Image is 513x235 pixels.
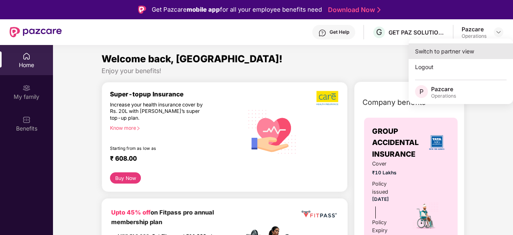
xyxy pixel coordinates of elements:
[22,52,31,60] img: svg+xml;base64,PHN2ZyBpZD0iSG9tZSIgeG1sbnM9Imh0dHA6Ly93d3cudzMub3JnLzIwMDAvc3ZnIiB3aWR0aD0iMjAiIG...
[495,29,502,35] img: svg+xml;base64,PHN2ZyBpZD0iRHJvcGRvd24tMzJ4MzIiIHhtbG5zPSJodHRwOi8vd3d3LnczLm9yZy8yMDAwL3N2ZyIgd2...
[409,59,513,75] div: Logout
[431,93,456,99] div: Operations
[102,67,464,75] div: Enjoy your benefits!
[102,53,283,65] span: Welcome back, [GEOGRAPHIC_DATA]!
[111,209,151,216] b: Upto 45% off
[372,180,401,196] div: Policy issued
[372,196,389,202] span: [DATE]
[300,208,338,220] img: fppp.png
[330,29,349,35] div: Get Help
[409,43,513,59] div: Switch to partner view
[426,132,448,153] img: insurerLogo
[362,97,426,108] span: Company benefits
[377,6,381,14] img: Stroke
[152,5,322,14] div: Get Pazcare for all your employee benefits need
[22,116,31,124] img: svg+xml;base64,PHN2ZyBpZD0iQmVuZWZpdHMiIHhtbG5zPSJodHRwOi8vd3d3LnczLm9yZy8yMDAwL3N2ZyIgd2lkdGg9Ij...
[462,25,487,33] div: Pazcare
[110,155,236,164] div: ₹ 608.00
[136,126,140,131] span: right
[244,102,301,160] img: svg+xml;base64,PHN2ZyB4bWxucz0iaHR0cDovL3d3dy53My5vcmcvMjAwMC9zdmciIHhtbG5zOnhsaW5rPSJodHRwOi8vd3...
[316,90,339,106] img: b5dec4f62d2307b9de63beb79f102df3.png
[372,160,401,168] span: Cover
[22,84,31,92] img: svg+xml;base64,PHN2ZyB3aWR0aD0iMjAiIGhlaWdodD0iMjAiIHZpZXdCb3g9IjAgMCAyMCAyMCIgZmlsbD0ibm9uZSIgeG...
[372,219,401,235] div: Policy Expiry
[412,202,440,230] img: icon
[111,209,214,225] b: on Fitpass pro annual membership plan
[138,6,146,14] img: Logo
[10,27,62,37] img: New Pazcare Logo
[110,90,244,98] div: Super-topup Insurance
[372,169,401,177] span: ₹10 Lakhs
[328,6,378,14] a: Download Now
[376,27,382,37] span: G
[187,6,220,13] strong: mobile app
[431,85,456,93] div: Pazcare
[110,102,209,122] div: Increase your health insurance cover by Rs. 20L with [PERSON_NAME]’s super top-up plan.
[110,172,141,184] button: Buy Now
[318,29,326,37] img: svg+xml;base64,PHN2ZyBpZD0iSGVscC0zMngzMiIgeG1sbnM9Imh0dHA6Ly93d3cudzMub3JnLzIwMDAvc3ZnIiB3aWR0aD...
[110,146,210,151] div: Starting from as low as
[419,87,423,96] span: P
[110,125,239,131] div: Know more
[372,126,424,160] span: GROUP ACCIDENTAL INSURANCE
[462,33,487,39] div: Operations
[389,29,445,36] div: GET PAZ SOLUTIONS PRIVATE LIMTED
